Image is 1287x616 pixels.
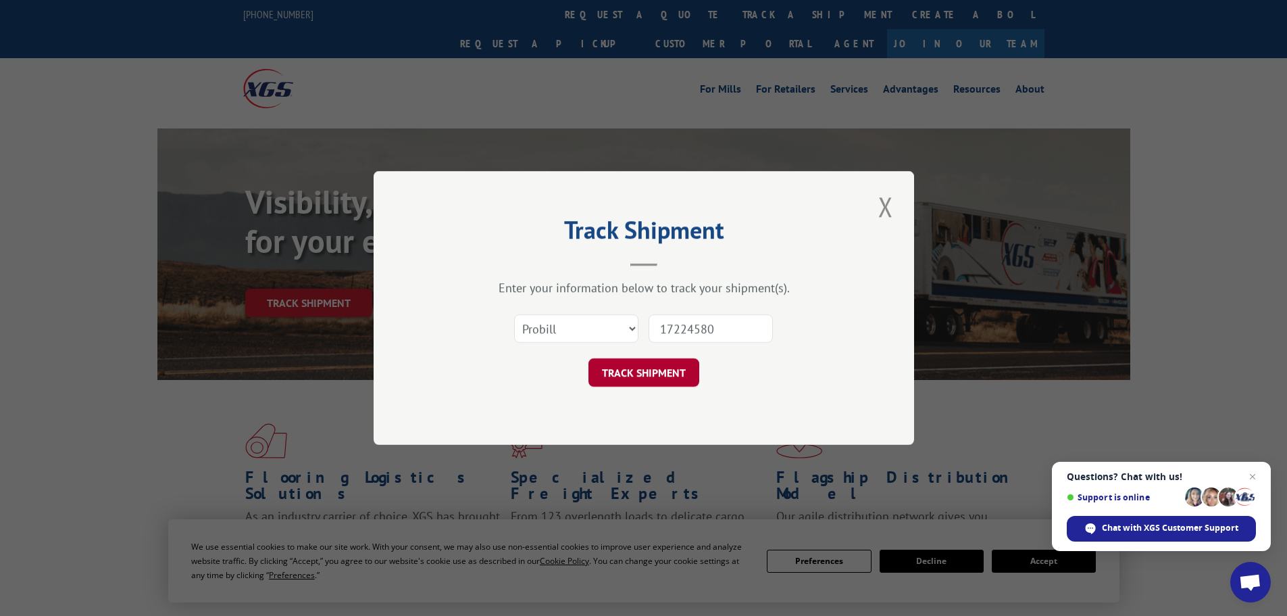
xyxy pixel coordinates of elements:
[1102,522,1238,534] span: Chat with XGS Customer Support
[441,220,847,246] h2: Track Shipment
[1067,492,1180,502] span: Support is online
[1067,516,1256,542] span: Chat with XGS Customer Support
[1067,471,1256,482] span: Questions? Chat with us!
[1230,562,1271,602] a: Open chat
[649,314,773,343] input: Number(s)
[874,188,897,225] button: Close modal
[588,358,699,387] button: TRACK SHIPMENT
[441,280,847,295] div: Enter your information below to track your shipment(s).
